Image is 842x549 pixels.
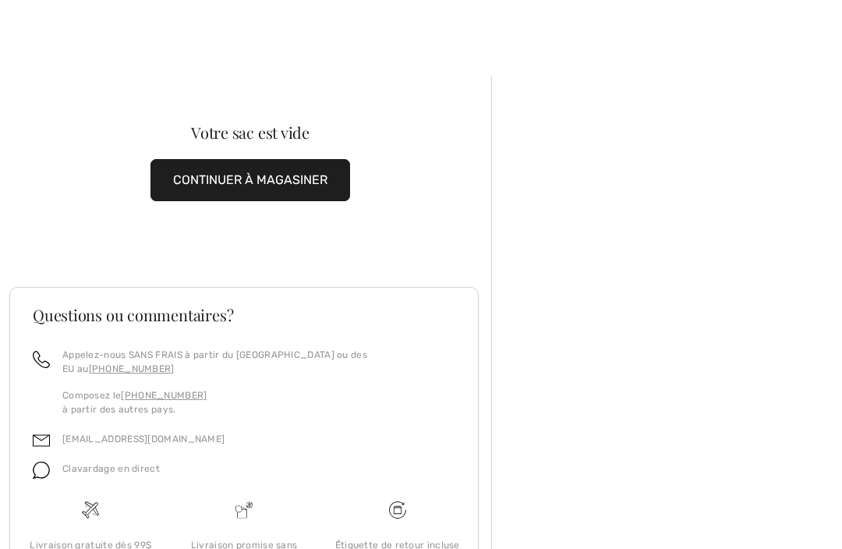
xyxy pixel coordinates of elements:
img: call [33,351,50,368]
img: Livraison gratuite dès 99$ [82,501,99,519]
img: Livraison gratuite dès 99$ [389,501,406,519]
img: Livraison promise sans frais de dédouanement surprise&nbsp;! [235,501,253,519]
span: Clavardage en direct [62,463,160,474]
button: CONTINUER À MAGASINER [150,159,350,201]
h3: Questions ou commentaires? [33,307,455,323]
a: [PHONE_NUMBER] [121,390,207,401]
img: chat [33,462,50,479]
p: Composez le à partir des autres pays. [62,388,455,416]
a: [PHONE_NUMBER] [89,363,175,374]
div: Votre sac est vide [34,125,467,140]
a: [EMAIL_ADDRESS][DOMAIN_NAME] [62,434,225,445]
img: email [33,432,50,449]
p: Appelez-nous SANS FRAIS à partir du [GEOGRAPHIC_DATA] ou des EU au [62,348,455,376]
